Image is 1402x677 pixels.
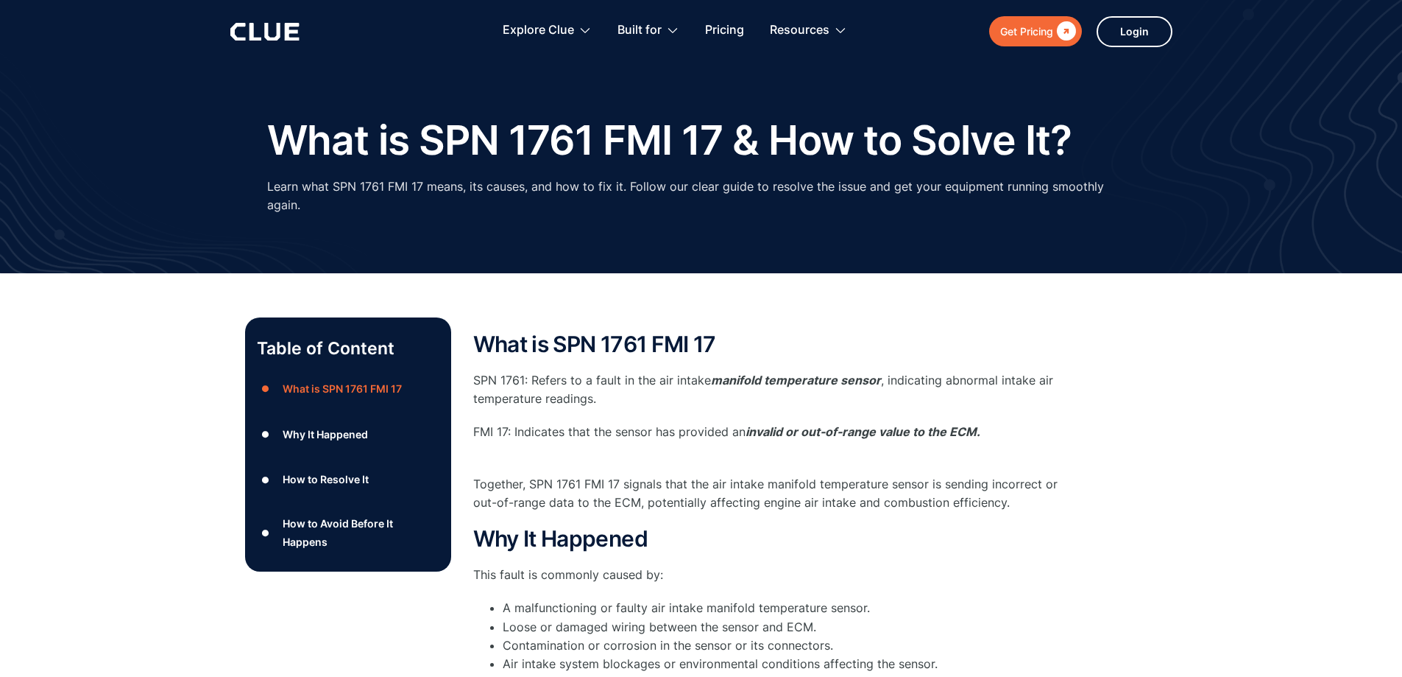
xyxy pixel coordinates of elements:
[257,424,439,446] a: ●Why It Happened
[705,7,744,54] a: Pricing
[711,373,881,387] em: manifold temperature sensor
[283,514,439,551] div: How to Avoid Before It Happens
[283,425,368,443] div: Why It Happened
[283,379,402,398] div: What is SPN 1761 FMI 17
[473,371,1062,408] p: SPN 1761: Refers to a fault in the air intake , indicating abnormal intake air temperature readings.
[1097,16,1172,47] a: Login
[473,527,1062,551] h2: Why It Happened
[989,16,1082,46] a: Get Pricing
[257,378,439,400] a: ●What is SPN 1761 FMI 17
[617,7,662,54] div: Built for
[770,7,847,54] div: Resources
[1053,22,1076,41] div: 
[503,655,1062,673] li: Air intake system blockages or environmental conditions affecting the sensor.
[267,178,1136,214] p: Learn what SPN 1761 FMI 17 means, its causes, and how to fix it. Follow our clear guide to resolv...
[746,424,980,439] em: invalid or out-of-range value to the ECM.
[503,599,1062,617] li: A malfunctioning or faulty air intake manifold temperature sensor.
[503,636,1062,655] li: Contamination or corrosion in the sensor or its connectors.
[1000,22,1053,41] div: Get Pricing
[473,475,1062,512] p: Together, SPN 1761 FMI 17 signals that the air intake manifold temperature sensor is sending inco...
[283,470,369,488] div: How to Resolve It
[473,332,1062,357] h2: What is SPN 1761 FMI 17
[257,522,275,544] div: ●
[257,337,439,360] p: Table of Content
[257,469,439,491] a: ●How to Resolve It
[617,7,679,54] div: Built for
[473,423,1062,460] p: FMI 17: Indicates that the sensor has provided an
[503,7,592,54] div: Explore Clue
[267,118,1072,163] h1: What is SPN 1761 FMI 17 & How to Solve It?
[503,7,574,54] div: Explore Clue
[257,469,275,491] div: ●
[473,566,1062,584] p: This fault is commonly caused by:
[503,618,1062,636] li: Loose or damaged wiring between the sensor and ECM.
[257,514,439,551] a: ●How to Avoid Before It Happens
[257,378,275,400] div: ●
[257,424,275,446] div: ●
[770,7,829,54] div: Resources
